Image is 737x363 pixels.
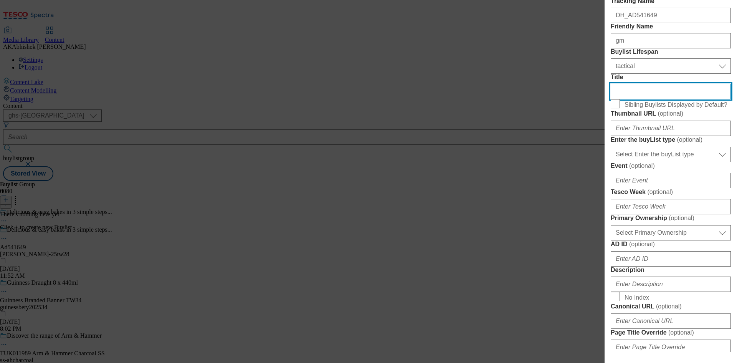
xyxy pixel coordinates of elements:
label: Canonical URL [611,303,731,310]
span: ( optional ) [629,162,655,169]
span: ( optional ) [668,329,694,336]
label: Title [611,74,731,81]
label: Enter the buyList type [611,136,731,144]
input: Enter Tracking Name [611,8,731,23]
input: Enter Page Title Override [611,340,731,355]
label: Event [611,162,731,170]
span: ( optional ) [647,189,673,195]
input: Enter Tesco Week [611,199,731,214]
span: ( optional ) [677,136,702,143]
label: Primary Ownership [611,214,731,222]
label: Description [611,267,731,273]
span: ( optional ) [658,110,683,117]
label: Tesco Week [611,188,731,196]
input: Enter Event [611,173,731,188]
label: Page Title Override [611,329,731,336]
label: AD ID [611,240,731,248]
span: Sibling Buylists Displayed by Default? [625,101,727,108]
label: Thumbnail URL [611,110,731,118]
span: ( optional ) [656,303,682,310]
input: Enter Description [611,277,731,292]
input: Enter AD ID [611,251,731,267]
span: No Index [625,294,649,301]
label: Buylist Lifespan [611,48,731,55]
span: ( optional ) [669,215,694,221]
label: Friendly Name [611,23,731,30]
span: ( optional ) [629,241,655,247]
input: Enter Thumbnail URL [611,121,731,136]
input: Enter Friendly Name [611,33,731,48]
input: Enter Title [611,84,731,99]
input: Enter Canonical URL [611,313,731,329]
